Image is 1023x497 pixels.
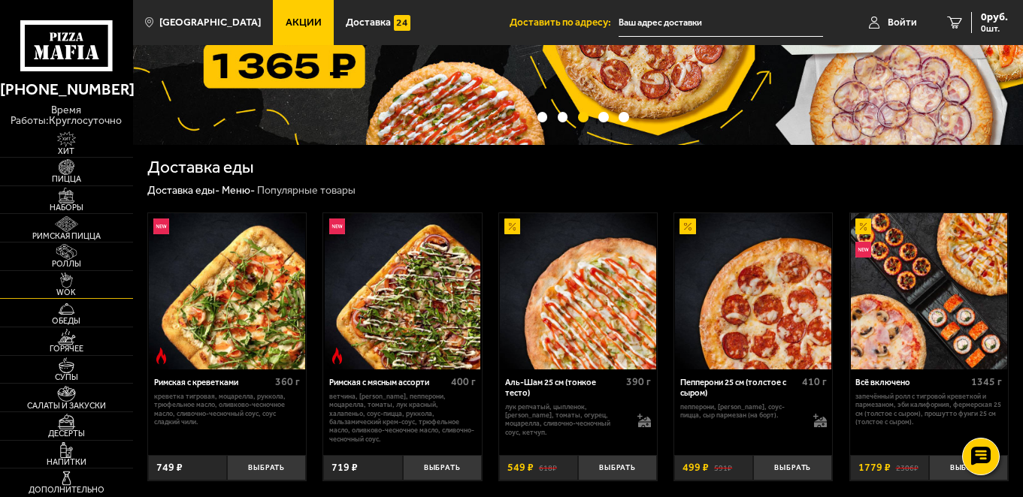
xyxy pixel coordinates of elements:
[578,455,657,481] button: Выбрать
[858,462,891,473] span: 1779 ₽
[222,184,255,197] a: Меню-
[156,462,183,473] span: 749 ₽
[539,462,557,473] s: 618 ₽
[505,378,623,398] div: Аль-Шам 25 см (тонкое тесто)
[147,184,219,197] a: Доставка еды-
[981,24,1008,33] span: 0 шт.
[153,348,169,363] img: Острое блюдо
[286,17,322,28] span: Акции
[981,12,1008,23] span: 0 руб.
[855,378,967,388] div: Всё включено
[619,112,629,122] button: точки переключения
[929,455,1008,481] button: Выбрать
[619,9,823,37] input: Ваш адрес доставки
[148,213,306,369] a: НовинкаОстрое блюдоРимская с креветками
[626,375,651,388] span: 390 г
[153,218,169,234] img: Новинка
[680,378,798,398] div: Пепперони 25 см (толстое с сыром)
[325,213,481,369] img: Римская с мясным ассорти
[510,17,619,28] span: Доставить по адресу:
[329,218,345,234] img: Новинка
[802,375,827,388] span: 410 г
[323,213,481,369] a: НовинкаОстрое блюдоРимская с мясным ассорти
[971,375,1002,388] span: 1345 г
[888,17,917,28] span: Войти
[329,378,447,388] div: Римская с мясным ассорти
[714,462,732,473] s: 591 ₽
[257,184,356,197] div: Популярные товары
[154,378,272,388] div: Римская с креветками
[675,213,831,369] img: Пепперони 25 см (толстое с сыром)
[154,392,301,426] p: креветка тигровая, моцарелла, руккола, трюфельное масло, оливково-чесночное масло, сливочно-чесно...
[346,17,391,28] span: Доставка
[403,455,482,481] button: Выбрать
[149,213,305,369] img: Римская с креветками
[679,218,695,234] img: Акционный
[896,462,919,473] s: 2306 ₽
[507,462,534,473] span: 549 ₽
[159,17,261,28] span: [GEOGRAPHIC_DATA]
[680,402,802,420] p: пепперони, [PERSON_NAME], соус-пицца, сыр пармезан (на борт).
[499,213,657,369] a: АкционныйАль-Шам 25 см (тонкое тесто)
[674,213,832,369] a: АкционныйПепперони 25 см (толстое с сыром)
[500,213,656,369] img: Аль-Шам 25 см (тонкое тесто)
[505,402,627,436] p: лук репчатый, цыпленок, [PERSON_NAME], томаты, огурец, моцарелла, сливочно-чесночный соус, кетчуп.
[855,242,871,258] img: Новинка
[227,455,306,481] button: Выбрать
[537,112,548,122] button: точки переключения
[753,455,832,481] button: Выбрать
[329,348,345,363] img: Острое блюдо
[855,218,871,234] img: Акционный
[850,213,1008,369] a: АкционныйНовинкаВсё включено
[275,375,300,388] span: 360 г
[578,112,589,122] button: точки переключения
[331,462,358,473] span: 719 ₽
[855,392,1002,426] p: Запечённый ролл с тигровой креветкой и пармезаном, Эби Калифорния, Фермерская 25 см (толстое с сы...
[851,213,1007,369] img: Всё включено
[147,159,254,176] h1: Доставка еды
[598,112,609,122] button: точки переключения
[451,375,476,388] span: 400 г
[329,392,476,443] p: ветчина, [PERSON_NAME], пепперони, моцарелла, томаты, лук красный, халапеньо, соус-пицца, руккола...
[558,112,568,122] button: точки переключения
[683,462,709,473] span: 499 ₽
[394,15,410,31] img: 15daf4d41897b9f0e9f617042186c801.svg
[504,218,520,234] img: Акционный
